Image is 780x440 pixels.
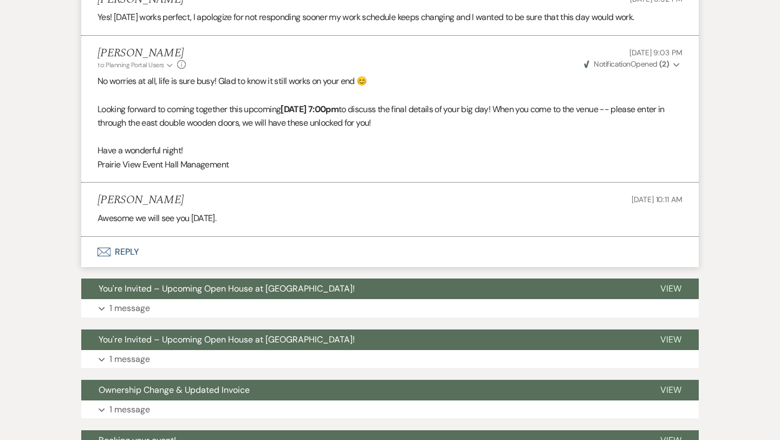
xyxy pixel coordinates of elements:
[109,352,150,366] p: 1 message
[659,59,669,69] strong: ( 2 )
[97,60,174,70] button: to: Planning Portal Users
[81,380,643,400] button: Ownership Change & Updated Invoice
[660,283,681,294] span: View
[97,211,682,225] p: Awesome we will see you [DATE].
[97,74,682,88] p: No worries at all, life is sure busy! Glad to know it still works on your end 😊
[97,10,682,24] p: Yes! [DATE] works perfect, I apologize for not responding sooner my work schedule keeps changing ...
[660,384,681,396] span: View
[99,384,250,396] span: Ownership Change & Updated Invoice
[97,47,186,60] h5: [PERSON_NAME]
[632,195,682,204] span: [DATE] 10:11 AM
[643,329,699,350] button: View
[97,61,164,69] span: to: Planning Portal Users
[99,283,355,294] span: You're Invited – Upcoming Open House at [GEOGRAPHIC_DATA]!
[81,279,643,299] button: You're Invited – Upcoming Open House at [GEOGRAPHIC_DATA]!
[97,102,682,130] p: Looking forward to coming together this upcoming to discuss the final details of your big day! Wh...
[109,301,150,315] p: 1 message
[643,279,699,299] button: View
[97,158,682,172] p: Prairie View Event Hall Management
[81,329,643,350] button: You're Invited – Upcoming Open House at [GEOGRAPHIC_DATA]!
[660,334,681,345] span: View
[109,403,150,417] p: 1 message
[81,299,699,318] button: 1 message
[81,350,699,368] button: 1 message
[643,380,699,400] button: View
[584,59,669,69] span: Opened
[582,59,682,70] button: NotificationOpened (2)
[81,400,699,419] button: 1 message
[99,334,355,345] span: You're Invited – Upcoming Open House at [GEOGRAPHIC_DATA]!
[97,193,184,207] h5: [PERSON_NAME]
[97,144,682,158] p: Have a wonderful night!
[81,237,699,267] button: Reply
[629,48,682,57] span: [DATE] 9:03 PM
[281,103,339,115] strong: [DATE] 7:00pm
[594,59,630,69] span: Notification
